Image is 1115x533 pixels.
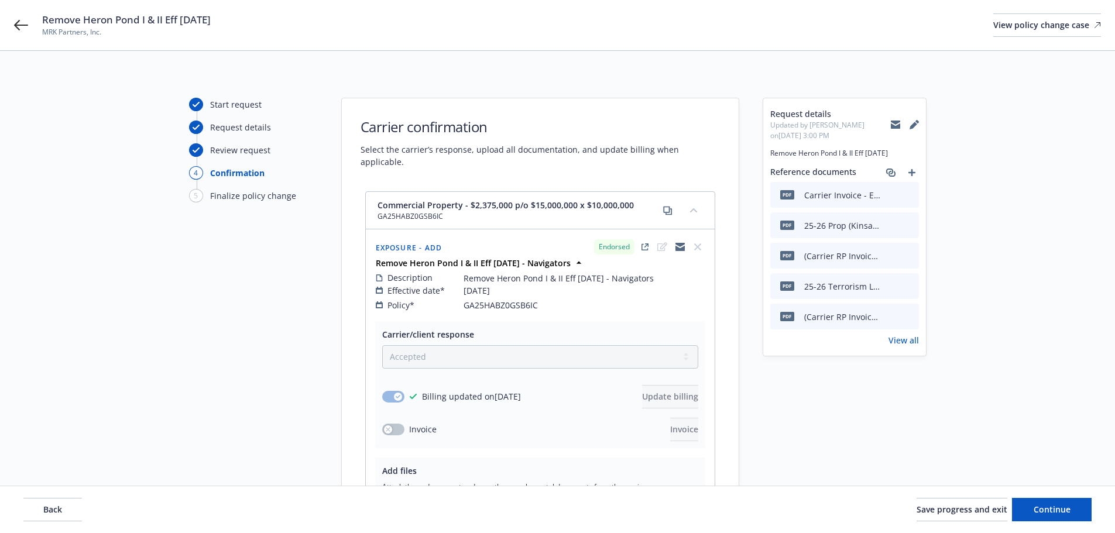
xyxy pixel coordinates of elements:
div: Commercial Property - $2,375,000 p/o $15,000,000 x $10,000,000GA25HABZ0GSB6ICcopycollapse content [366,192,715,229]
div: Start request [210,98,262,111]
span: GA25HABZ0GSB6IC [464,299,538,311]
div: Request details [210,121,271,133]
span: Invoice [670,424,698,435]
button: download file [885,250,894,262]
span: Remove Heron Pond I & II Eff [DATE] - Navigators [464,272,654,284]
span: Add files [382,465,417,476]
span: Reference documents [770,166,856,180]
div: View policy change case [993,14,1101,36]
span: pdf [780,312,794,321]
button: Invoice [670,418,698,441]
span: [DATE] [464,284,490,297]
a: external [638,240,652,254]
button: collapse content [684,201,703,219]
span: Invoice [409,423,437,435]
a: View all [888,334,919,346]
span: Remove Heron Pond I & II Eff [DATE] [42,13,211,27]
strong: Remove Heron Pond I & II Eff [DATE] - Navigators [376,257,571,269]
span: Effective date* [387,284,445,297]
div: Review request [210,144,270,156]
span: Request details [770,108,891,120]
span: Back [43,504,62,515]
span: Continue [1034,504,1071,515]
span: Exposure - Add [376,243,442,253]
div: (Carrier RP Invoice) 25-26 Terrorism Liab Endt 10 - Remove HP I & II Eff [DATE].pdf [804,250,880,262]
div: Finalize policy change [210,190,296,202]
span: Update billing [642,391,698,402]
button: preview file [904,189,914,201]
span: Carrier/client response [382,329,474,340]
span: Description [387,271,433,284]
div: Billing updated on [DATE] [409,390,521,403]
button: Continue [1012,498,1092,521]
a: add [905,166,919,180]
span: Attach the endorsement and any other supplemental documents from the carrier. [382,482,698,491]
button: download file [885,219,894,232]
span: pdf [780,281,794,290]
div: 25-26 Prop (Kinsale) Endt 1 - Remove HP I & II eff [DATE].pdf [804,219,880,232]
div: (Carrier RP Invoice) 25-26 Prop (Navigators) Endt 1 - Remove HP I & II eff [DATE].pdf [804,311,880,323]
button: download file [885,280,894,293]
div: Confirmation [210,167,265,179]
span: Save progress and exit [917,504,1007,515]
button: download file [885,311,894,323]
a: copy [661,204,675,218]
a: View policy change case [993,13,1101,37]
button: preview file [904,250,914,262]
button: preview file [904,311,914,323]
span: Updated by [PERSON_NAME] on [DATE] 3:00 PM [770,120,891,141]
span: Commercial Property - $2,375,000 p/o $15,000,000 x $10,000,000 [378,199,634,211]
span: MRK Partners, Inc. [42,27,211,37]
span: close [691,240,705,254]
button: Back [23,498,82,521]
h1: Carrier confirmation [361,117,720,136]
a: copyLogging [673,240,687,254]
span: edit [656,240,670,254]
span: Policy* [387,299,414,311]
span: Pdf [780,190,794,199]
span: pdf [780,251,794,260]
a: associate [884,166,898,180]
button: preview file [904,219,914,232]
div: Carrier Invoice - Endt Remove HP I & II.Pdf [804,189,880,201]
button: download file [885,189,894,201]
button: Update billing [642,385,698,408]
div: 25-26 Terrorism Liab Endt 10 - Remove HP I & II Eff [DATE].pdf [804,280,880,293]
span: Remove Heron Pond I & II Eff [DATE] [770,148,919,159]
span: pdf [780,221,794,229]
span: Select the carrier’s response, upload all documentation, and update billing when applicable. [361,143,720,168]
button: Save progress and exit [917,498,1007,521]
span: GA25HABZ0GSB6IC [378,211,634,222]
div: 5 [189,189,203,202]
button: preview file [904,280,914,293]
div: 4 [189,166,203,180]
span: Endorsed [599,242,630,252]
